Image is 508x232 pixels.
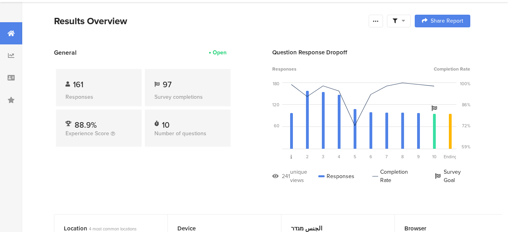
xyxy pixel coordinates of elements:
span: 6 [369,153,372,160]
div: Responses [65,93,132,101]
div: 86% [462,102,470,108]
div: Ending [442,153,458,160]
div: Question Response Dropoff [272,48,470,57]
div: unique views [290,168,318,184]
span: 88.9% [75,119,97,131]
span: 8 [401,153,404,160]
span: 4 [338,153,340,160]
div: 241 [282,172,290,180]
i: Survey Goal [431,105,437,111]
span: 2 [306,153,309,160]
div: 100% [460,81,470,87]
div: Results Overview [54,14,365,28]
div: 120 [272,102,279,108]
div: Completion Rate [372,168,417,184]
span: 97 [163,79,171,90]
span: Completion Rate [434,65,470,73]
span: Share Report [431,18,463,24]
div: 10 [162,119,169,127]
div: Survey completions [154,93,221,101]
span: General [54,48,77,57]
span: Number of questions [154,129,206,138]
div: 180 [273,81,279,87]
div: Responses [318,168,354,184]
span: 7 [385,153,388,160]
span: Experience Score [65,129,109,138]
span: 5 [354,153,356,160]
span: 161 [73,79,83,90]
div: 72% [462,123,470,129]
div: Open [213,48,227,57]
div: 60 [274,123,279,129]
span: 3 [322,153,324,160]
div: 59% [462,144,470,150]
div: Survey Goal [435,168,470,184]
span: 10 [432,153,437,160]
span: 4 most common locations [89,226,137,232]
span: Responses [272,65,296,73]
span: 9 [417,153,420,160]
